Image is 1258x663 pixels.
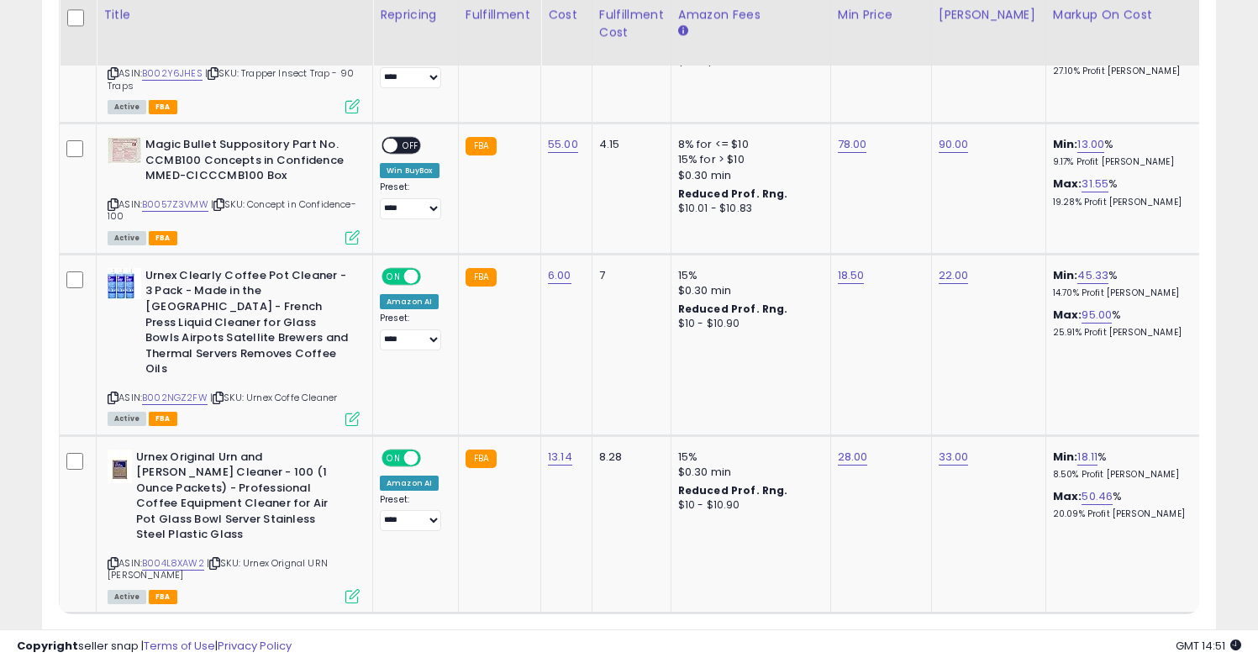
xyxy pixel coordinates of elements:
div: Fulfillment [466,6,534,24]
span: OFF [418,450,445,465]
b: Reduced Prof. Rng. [678,483,788,497]
span: | SKU: Urnex Coffe Cleaner [210,391,337,404]
div: $0.30 min [678,283,818,298]
b: Min: [1053,136,1078,152]
div: % [1053,450,1192,481]
a: 13.00 [1077,136,1104,153]
p: 9.17% Profit [PERSON_NAME] [1053,156,1192,168]
div: % [1053,176,1192,208]
span: | SKU: Trapper Insect Trap - 90 Traps [108,66,354,92]
span: FBA [149,412,177,426]
b: Urnex Clearly Coffee Pot Cleaner - 3 Pack - Made in the [GEOGRAPHIC_DATA] - French Press Liquid C... [145,268,350,381]
div: Repricing [380,6,451,24]
div: [PERSON_NAME] [939,6,1039,24]
a: 13.14 [548,449,572,466]
b: Urnex Original Urn and [PERSON_NAME] Cleaner - 100 (1 Ounce Packets) - Professional Coffee Equipm... [136,450,340,547]
img: 51ei7QOJWtL._SL40_.jpg [108,137,141,164]
div: 8% for <= $10 [678,137,818,152]
div: $10.01 - $10.83 [678,202,818,216]
a: B0057Z3VMW [142,197,208,212]
a: 33.00 [939,449,969,466]
a: 45.33 [1077,267,1108,284]
b: Reduced Prof. Rng. [678,187,788,201]
a: 6.00 [548,267,571,284]
span: FBA [149,590,177,604]
b: Magic Bullet Suppository Part No. CCMB100 Concepts in Confidence MMED-CICCCMB100 Box [145,137,350,188]
div: Preset: [380,313,445,350]
b: Min: [1053,267,1078,283]
div: $0.30 min [678,168,818,183]
span: ON [383,450,404,465]
a: 55.00 [548,136,578,153]
div: % [1053,489,1192,520]
p: 8.50% Profit [PERSON_NAME] [1053,469,1192,481]
div: 4.15 [599,137,658,152]
div: Min Price [838,6,924,24]
div: Fulfillment Cost [599,6,664,41]
b: Min: [1053,449,1078,465]
p: 25.91% Profit [PERSON_NAME] [1053,327,1192,339]
div: seller snap | | [17,639,292,655]
p: 27.10% Profit [PERSON_NAME] [1053,66,1192,77]
a: B004L8XAW2 [142,556,204,571]
div: 15% for > $10 [678,152,818,167]
span: | SKU: Concept in Confidence-100 [108,197,356,223]
div: % [1053,308,1192,339]
div: $10 - $10.90 [678,498,818,513]
a: B002NGZ2FW [142,391,208,405]
div: ASIN: [108,137,360,243]
a: Privacy Policy [218,638,292,654]
b: Max: [1053,176,1082,192]
span: All listings currently available for purchase on Amazon [108,100,146,114]
div: Preset: [380,494,445,532]
span: FBA [149,231,177,245]
p: 14.70% Profit [PERSON_NAME] [1053,287,1192,299]
span: 2025-09-11 14:51 GMT [1176,638,1241,654]
span: All listings currently available for purchase on Amazon [108,231,146,245]
div: ASIN: [108,7,360,113]
div: Win BuyBox [380,163,440,178]
div: $0.30 min [678,465,818,480]
strong: Copyright [17,638,78,654]
small: FBA [466,268,497,287]
a: 90.00 [939,136,969,153]
img: 41e2eBqS1DL._SL40_.jpg [108,450,132,483]
div: ASIN: [108,268,360,424]
div: Cost [548,6,585,24]
a: 31.55 [1082,176,1108,192]
a: 95.00 [1082,307,1112,324]
a: 18.50 [838,267,865,284]
div: % [1053,137,1192,168]
div: Preset: [380,51,445,89]
p: 19.28% Profit [PERSON_NAME] [1053,197,1192,208]
div: 15% [678,268,818,283]
small: FBA [466,450,497,468]
span: All listings currently available for purchase on Amazon [108,412,146,426]
b: Max: [1053,307,1082,323]
a: 78.00 [838,136,867,153]
div: $10 - $10.90 [678,317,818,331]
img: 515BBJOrSDL._SL40_.jpg [108,268,141,299]
div: Amazon Fees [678,6,824,24]
div: Amazon AI [380,294,439,309]
span: OFF [418,270,445,284]
div: Title [103,6,366,24]
small: FBA [466,137,497,155]
small: Amazon Fees. [678,24,688,39]
a: 22.00 [939,267,969,284]
span: | SKU: Urnex Orignal URN [PERSON_NAME] [108,556,328,581]
div: % [1053,268,1192,299]
p: 20.09% Profit [PERSON_NAME] [1053,508,1192,520]
div: 7 [599,268,658,283]
div: Preset: [380,182,445,219]
div: Markup on Cost [1053,6,1198,24]
a: B002Y6JHES [142,66,203,81]
span: FBA [149,100,177,114]
div: Amazon AI [380,476,439,491]
div: 15% [678,450,818,465]
b: Max: [1053,488,1082,504]
a: 50.46 [1082,488,1113,505]
a: 18.11 [1077,449,1097,466]
span: OFF [397,139,424,153]
div: 8.28 [599,450,658,465]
